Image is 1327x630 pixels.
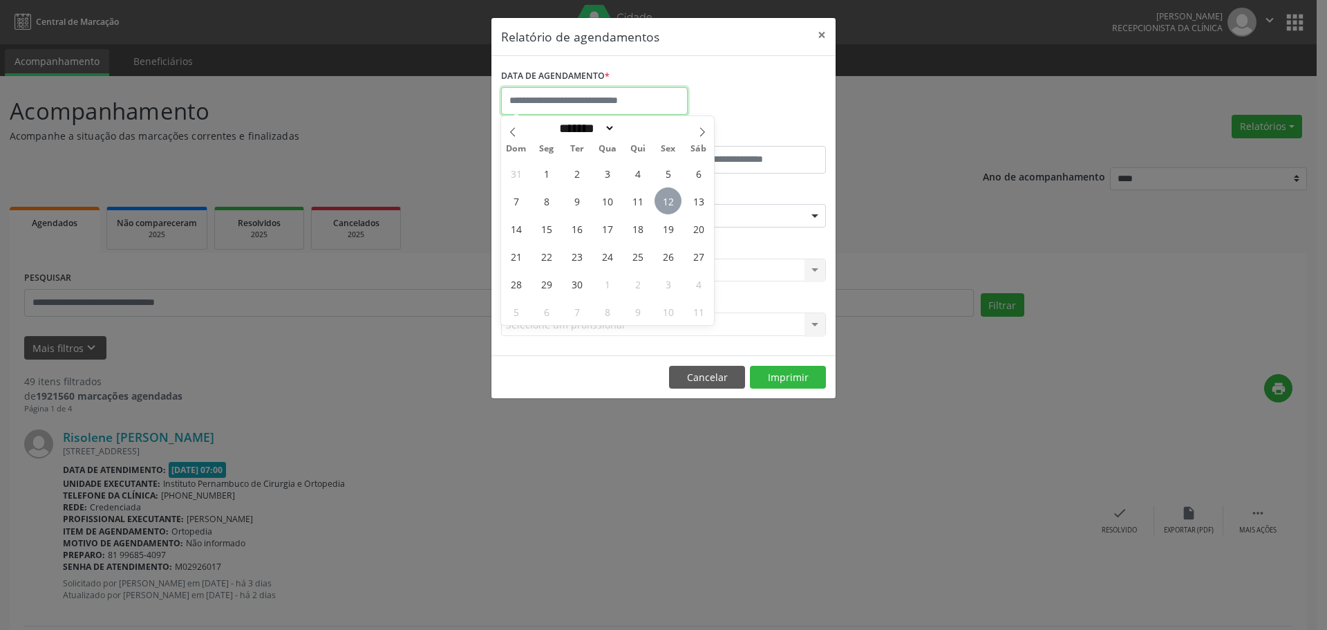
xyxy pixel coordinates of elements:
[533,298,560,325] span: Outubro 6, 2025
[685,243,712,270] span: Setembro 27, 2025
[669,366,745,389] button: Cancelar
[594,243,621,270] span: Setembro 24, 2025
[594,298,621,325] span: Outubro 8, 2025
[655,160,681,187] span: Setembro 5, 2025
[563,298,590,325] span: Outubro 7, 2025
[502,243,529,270] span: Setembro 21, 2025
[624,187,651,214] span: Setembro 11, 2025
[667,124,826,146] label: ATÉ
[655,243,681,270] span: Setembro 26, 2025
[563,160,590,187] span: Setembro 2, 2025
[533,187,560,214] span: Setembro 8, 2025
[685,215,712,242] span: Setembro 20, 2025
[624,160,651,187] span: Setembro 4, 2025
[750,366,826,389] button: Imprimir
[502,270,529,297] span: Setembro 28, 2025
[653,145,684,154] span: Sex
[533,215,560,242] span: Setembro 15, 2025
[685,298,712,325] span: Outubro 11, 2025
[501,28,659,46] h5: Relatório de agendamentos
[563,187,590,214] span: Setembro 9, 2025
[684,145,714,154] span: Sáb
[624,243,651,270] span: Setembro 25, 2025
[533,270,560,297] span: Setembro 29, 2025
[563,243,590,270] span: Setembro 23, 2025
[502,187,529,214] span: Setembro 7, 2025
[685,187,712,214] span: Setembro 13, 2025
[615,121,661,136] input: Year
[502,215,529,242] span: Setembro 14, 2025
[655,270,681,297] span: Outubro 3, 2025
[502,160,529,187] span: Agosto 31, 2025
[562,145,592,154] span: Ter
[533,243,560,270] span: Setembro 22, 2025
[624,298,651,325] span: Outubro 9, 2025
[655,298,681,325] span: Outubro 10, 2025
[594,215,621,242] span: Setembro 17, 2025
[592,145,623,154] span: Qua
[624,215,651,242] span: Setembro 18, 2025
[533,160,560,187] span: Setembro 1, 2025
[685,270,712,297] span: Outubro 4, 2025
[623,145,653,154] span: Qui
[502,298,529,325] span: Outubro 5, 2025
[563,215,590,242] span: Setembro 16, 2025
[655,187,681,214] span: Setembro 12, 2025
[685,160,712,187] span: Setembro 6, 2025
[531,145,562,154] span: Seg
[501,145,531,154] span: Dom
[594,187,621,214] span: Setembro 10, 2025
[594,270,621,297] span: Outubro 1, 2025
[808,18,836,52] button: Close
[554,121,615,136] select: Month
[563,270,590,297] span: Setembro 30, 2025
[655,215,681,242] span: Setembro 19, 2025
[624,270,651,297] span: Outubro 2, 2025
[501,66,610,87] label: DATA DE AGENDAMENTO
[594,160,621,187] span: Setembro 3, 2025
